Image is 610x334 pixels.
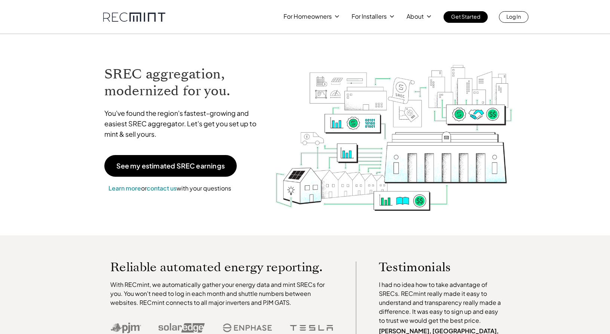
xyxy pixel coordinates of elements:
p: Reliable automated energy reporting. [110,262,333,273]
img: RECmint value cycle [275,45,513,213]
p: You've found the region's fastest-growing and easiest SREC aggregator. Let's get you set up to mi... [104,108,264,139]
a: contact us [147,184,177,192]
p: Get Started [451,11,480,22]
a: Learn more [108,184,141,192]
h1: SREC aggregation, modernized for you. [104,66,264,99]
p: For Installers [352,11,387,22]
p: For Homeowners [283,11,332,22]
a: See my estimated SREC earnings [104,155,237,177]
a: Get Started [444,11,488,23]
p: or with your questions [104,183,235,193]
p: About [407,11,424,22]
a: Log In [499,11,528,23]
p: See my estimated SREC earnings [116,163,225,169]
p: With RECmint, we automatically gather your energy data and mint SRECs for you. You won't need to ... [110,280,333,307]
p: Log In [506,11,521,22]
p: I had no idea how to take advantage of SRECs. RECmint really made it easy to understand and trans... [379,280,505,325]
p: Testimonials [379,262,490,273]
